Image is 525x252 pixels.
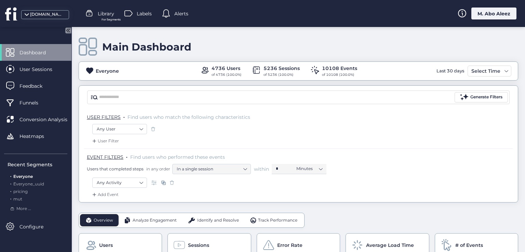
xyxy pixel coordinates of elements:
[123,113,125,120] span: .
[19,82,53,90] span: Feedback
[91,191,119,198] div: Add Event
[264,72,300,78] div: of 5236 (100.0%)
[455,241,483,249] span: # of Events
[322,65,357,72] div: 10108 Events
[470,67,502,75] div: Select Time
[19,49,56,56] span: Dashboard
[10,172,11,179] span: .
[264,65,300,72] div: 5236 Sessions
[470,94,502,100] div: Generate Filters
[16,206,31,212] span: More ...
[212,72,241,78] div: of 4736 (100.0%)
[455,92,508,102] button: Generate Filters
[19,99,49,107] span: Funnels
[130,154,225,160] span: Find users who performed these events
[133,217,177,224] span: Analyze Engagement
[212,65,241,72] div: 4736 Users
[127,114,250,120] span: Find users who match the following characteristics
[197,217,239,224] span: Identify and Resolve
[97,178,143,188] nz-select-item: Any Activity
[87,114,121,120] span: USER FILTERS
[8,161,67,168] div: Recent Segments
[137,10,152,17] span: Labels
[174,10,188,17] span: Alerts
[254,166,269,172] span: within
[296,164,322,174] nz-select-item: Minutes
[277,241,302,249] span: Error Rate
[13,189,28,194] span: pricing
[19,223,54,230] span: Configure
[102,17,121,22] span: For Segments
[30,11,64,18] div: [DOMAIN_NAME]
[99,241,113,249] span: Users
[13,181,44,186] span: Everyone_uuid
[19,66,63,73] span: User Sessions
[94,217,113,224] span: Overview
[96,67,119,75] div: Everyone
[87,154,123,160] span: EVENT FILTERS
[13,196,22,201] span: mut
[435,66,466,76] div: Last 30 days
[91,138,119,144] div: User Filter
[19,132,54,140] span: Heatmaps
[126,153,127,159] span: .
[145,166,170,172] span: in any order
[97,124,143,134] nz-select-item: Any User
[87,166,144,172] span: Users that completed steps
[13,174,33,179] span: Everyone
[98,10,114,17] span: Library
[10,187,11,194] span: .
[10,195,11,201] span: .
[366,241,414,249] span: Average Load Time
[10,180,11,186] span: .
[177,164,246,174] nz-select-item: In a single session
[102,41,191,53] div: Main Dashboard
[19,116,78,123] span: Conversion Analysis
[258,217,297,224] span: Track Performance
[471,8,516,19] div: M. Abo Aleez
[322,72,357,78] div: of 10108 (100.0%)
[188,241,209,249] span: Sessions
